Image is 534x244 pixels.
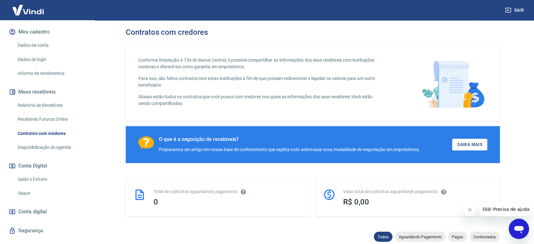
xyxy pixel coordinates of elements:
[15,173,87,186] a: Saldo e Extrato
[18,207,47,216] span: Conta digital
[4,4,53,9] span: Olá! Precisa de ajuda?
[8,205,87,219] a: Conta digital
[395,235,446,239] span: Aguardando Pagamento
[154,188,303,195] div: Total de contratos aguardando pagamento
[479,202,529,216] iframe: Mensagem da empresa
[138,136,154,149] img: Ícone com um ponto de interrogação.
[452,139,487,150] a: Saiba Mais
[15,39,87,52] a: Dados da conta
[159,146,420,153] div: Preparamos um artigo em nossa base de conhecimento que explica tudo sobre essa nova modalidade de...
[448,235,467,239] span: Pagos
[138,57,383,70] p: Conforme Resolução 4.734 do Banco Central, é possível compartilhar as informações dos seus recebí...
[448,232,467,242] div: Pagos
[374,235,392,239] span: Todos
[440,189,447,195] svg: O valor comprometido não se refere a pagamentos pendentes na Vindi e sim como garantia a outras i...
[15,127,87,140] a: Contratos com credores
[343,198,369,206] span: R$ 0,00
[15,113,87,126] a: Recebíveis Futuros Online
[138,75,383,88] p: Para isso, são feitos contratos com estas instituições a fim de que possam redirecionar e liquida...
[8,0,49,20] img: Vindi
[15,141,87,154] a: Disponibilização de agenda
[15,53,87,66] a: Dados de login
[419,57,487,111] img: main-image.9f1869c469d712ad33ce.png
[8,224,87,238] a: Segurança
[138,94,383,107] p: Abaixo estão todos os contratos que você possui com credores nos quais as informações dos seus re...
[374,232,392,242] div: Todos
[343,188,492,195] div: Valor total de contratos aguardando pagamento
[470,232,500,242] div: Contestados
[470,235,500,239] span: Contestados
[126,28,208,37] h3: Contratos com credores
[8,85,87,99] button: Meus recebíveis
[240,189,246,195] svg: Esses contratos não se referem à Vindi, mas sim a outras instituições.
[15,67,87,80] a: Informe de rendimentos
[395,232,446,242] div: Aguardando Pagamento
[159,136,420,143] div: O que é a negocição de recebíveis?
[8,159,87,173] button: Conta Digital
[464,204,476,216] iframe: Fechar mensagem
[15,187,87,200] a: Saque
[154,198,303,206] div: 0
[15,99,87,112] a: Relatório de Recebíveis
[504,4,526,16] button: Sair
[8,25,87,39] button: Meu cadastro
[509,219,529,239] iframe: Botão para abrir a janela de mensagens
